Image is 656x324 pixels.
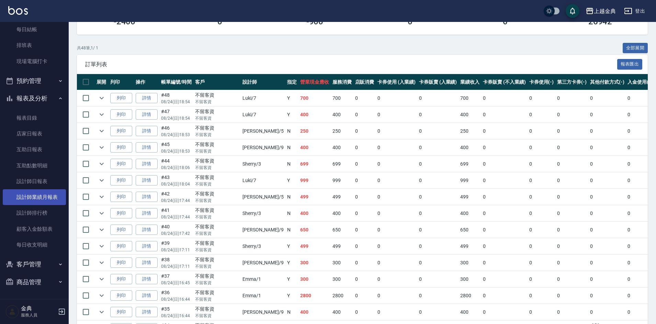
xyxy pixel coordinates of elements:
[195,280,239,286] p: 不留客資
[298,74,331,90] th: 營業現金應收
[3,221,66,237] a: 顧客入金餘額表
[298,205,331,221] td: 400
[566,4,579,18] button: save
[241,205,285,221] td: Sherry /3
[481,156,527,172] td: 0
[195,190,239,197] div: 不留客資
[285,288,298,304] td: Y
[331,74,353,90] th: 服務消費
[285,172,298,189] td: Y
[285,90,298,106] td: Y
[136,93,158,104] a: 詳情
[417,74,459,90] th: 卡券販賣 (入業績)
[298,222,331,238] td: 650
[3,110,66,126] a: 報表目錄
[3,255,66,273] button: 客戶管理
[459,255,481,271] td: 300
[97,109,107,120] button: expand row
[528,156,556,172] td: 0
[331,156,353,172] td: 699
[417,172,459,189] td: 0
[3,89,66,107] button: 報表及分析
[298,238,331,254] td: 499
[626,123,654,139] td: 0
[241,172,285,189] td: Luki /7
[555,222,588,238] td: 0
[555,156,588,172] td: 0
[159,156,193,172] td: #44
[136,290,158,301] a: 詳情
[285,238,298,254] td: Y
[331,288,353,304] td: 2800
[161,230,192,237] p: 08/24 (日) 17:42
[136,307,158,317] a: 詳情
[136,274,158,285] a: 詳情
[626,90,654,106] td: 0
[285,156,298,172] td: N
[97,225,107,235] button: expand row
[3,189,66,205] a: 設計師業績月報表
[161,115,192,121] p: 08/24 (日) 18:54
[136,109,158,120] a: 詳情
[331,255,353,271] td: 300
[159,222,193,238] td: #40
[195,132,239,138] p: 不留客資
[159,255,193,271] td: #38
[195,115,239,121] p: 不留客資
[159,123,193,139] td: #46
[626,271,654,287] td: 0
[481,255,527,271] td: 0
[285,107,298,123] td: Y
[285,74,298,90] th: 指定
[110,274,132,285] button: 列印
[353,222,376,238] td: 0
[195,214,239,220] p: 不留客資
[136,192,158,202] a: 詳情
[298,107,331,123] td: 400
[353,271,376,287] td: 0
[110,257,132,268] button: 列印
[85,61,617,68] span: 訂單列表
[626,222,654,238] td: 0
[3,37,66,53] a: 排班表
[376,238,417,254] td: 0
[97,241,107,251] button: expand row
[353,107,376,123] td: 0
[528,205,556,221] td: 0
[298,271,331,287] td: 300
[195,124,239,132] div: 不留客資
[626,156,654,172] td: 0
[376,123,417,139] td: 0
[331,189,353,205] td: 499
[195,230,239,237] p: 不留客資
[353,90,376,106] td: 0
[161,197,192,204] p: 08/24 (日) 17:44
[417,123,459,139] td: 0
[588,123,626,139] td: 0
[97,175,107,185] button: expand row
[331,271,353,287] td: 300
[623,43,648,53] button: 全部展開
[555,123,588,139] td: 0
[298,288,331,304] td: 2800
[376,172,417,189] td: 0
[3,173,66,189] a: 設計師日報表
[95,74,109,90] th: 展開
[195,240,239,247] div: 不留客資
[195,181,239,187] p: 不留客資
[621,5,648,17] button: 登出
[110,208,132,219] button: 列印
[481,90,527,106] td: 0
[417,222,459,238] td: 0
[528,222,556,238] td: 0
[353,140,376,156] td: 0
[481,189,527,205] td: 0
[241,238,285,254] td: Sherry /3
[110,192,132,202] button: 列印
[136,126,158,136] a: 詳情
[159,271,193,287] td: #37
[528,107,556,123] td: 0
[285,123,298,139] td: N
[459,205,481,221] td: 400
[555,189,588,205] td: 0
